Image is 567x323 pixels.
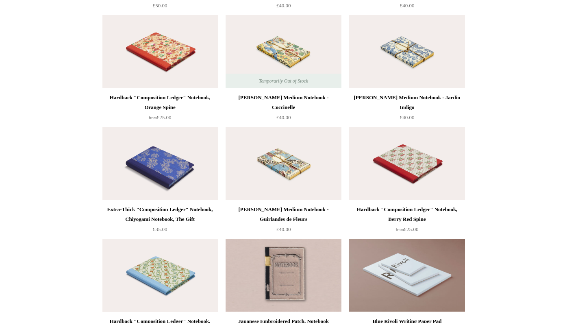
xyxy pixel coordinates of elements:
[226,205,341,238] a: [PERSON_NAME] Medium Notebook - Guirlandes de Fleurs £40.00
[349,239,465,312] img: Blue Rivoli Writing Paper Pad
[349,15,465,88] a: Antoinette Poisson Medium Notebook - Jardin Indigo Antoinette Poisson Medium Notebook - Jardin In...
[226,127,341,200] img: Antoinette Poisson Medium Notebook - Guirlandes de Fleurs
[349,127,465,200] a: Hardback "Composition Ledger" Notebook, Berry Red Spine Hardback "Composition Ledger" Notebook, B...
[102,127,218,200] img: Extra-Thick "Composition Ledger" Notebook, Chiyogami Notebook, The Gift
[349,93,465,126] a: [PERSON_NAME] Medium Notebook - Jardin Indigo £40.00
[102,93,218,126] a: Hardback "Composition Ledger" Notebook, Orange Spine from£25.00
[276,226,291,232] span: £40.00
[102,205,218,238] a: Extra-Thick "Composition Ledger" Notebook, Chiyogami Notebook, The Gift £35.00
[226,127,341,200] a: Antoinette Poisson Medium Notebook - Guirlandes de Fleurs Antoinette Poisson Medium Notebook - Gu...
[102,127,218,200] a: Extra-Thick "Composition Ledger" Notebook, Chiyogami Notebook, The Gift Extra-Thick "Composition ...
[104,205,216,224] div: Extra-Thick "Composition Ledger" Notebook, Chiyogami Notebook, The Gift
[349,239,465,312] a: Blue Rivoli Writing Paper Pad Blue Rivoli Writing Paper Pad
[102,15,218,88] a: Hardback "Composition Ledger" Notebook, Orange Spine Hardback "Composition Ledger" Notebook, Oran...
[226,239,341,312] a: Japanese Embroidered Patch, Notebook Japanese Embroidered Patch, Notebook
[102,239,218,312] img: Hardback "Composition Ledger" Notebook, Light Blue Spine
[396,227,404,232] span: from
[149,116,157,120] span: from
[349,127,465,200] img: Hardback "Composition Ledger" Notebook, Berry Red Spine
[226,15,341,88] a: Antoinette Poisson Medium Notebook - Coccinelle Antoinette Poisson Medium Notebook - Coccinelle T...
[153,2,167,9] span: £50.00
[102,15,218,88] img: Hardback "Composition Ledger" Notebook, Orange Spine
[351,205,463,224] div: Hardback "Composition Ledger" Notebook, Berry Red Spine
[349,205,465,238] a: Hardback "Composition Ledger" Notebook, Berry Red Spine from£25.00
[400,114,415,120] span: £40.00
[396,226,419,232] span: £25.00
[104,93,216,112] div: Hardback "Composition Ledger" Notebook, Orange Spine
[226,15,341,88] img: Antoinette Poisson Medium Notebook - Coccinelle
[276,2,291,9] span: £40.00
[276,114,291,120] span: £40.00
[228,93,339,112] div: [PERSON_NAME] Medium Notebook - Coccinelle
[351,93,463,112] div: [PERSON_NAME] Medium Notebook - Jardin Indigo
[226,239,341,312] img: Japanese Embroidered Patch, Notebook
[251,74,316,88] span: Temporarily Out of Stock
[153,226,167,232] span: £35.00
[228,205,339,224] div: [PERSON_NAME] Medium Notebook - Guirlandes de Fleurs
[400,2,415,9] span: £40.00
[349,15,465,88] img: Antoinette Poisson Medium Notebook - Jardin Indigo
[226,93,341,126] a: [PERSON_NAME] Medium Notebook - Coccinelle £40.00
[102,239,218,312] a: Hardback "Composition Ledger" Notebook, Light Blue Spine Hardback "Composition Ledger" Notebook, ...
[149,114,172,120] span: £25.00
